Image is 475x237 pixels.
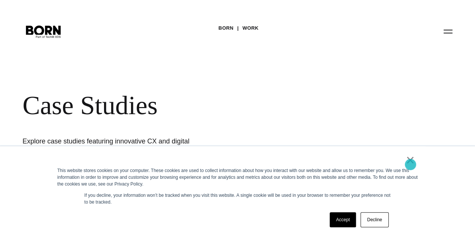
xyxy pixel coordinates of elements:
[57,167,418,187] div: This website stores cookies on your computer. These cookies are used to collect information about...
[219,23,234,34] a: BORN
[360,212,388,227] a: Decline
[23,136,214,157] h1: Explore case studies featuring innovative CX and digital transformation solutions across a range ...
[243,23,259,34] a: Work
[406,157,415,163] a: ×
[23,90,338,121] div: Case Studies
[330,212,356,227] a: Accept
[439,23,457,39] button: Open
[84,192,391,205] p: If you decline, your information won’t be tracked when you visit this website. A single cookie wi...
